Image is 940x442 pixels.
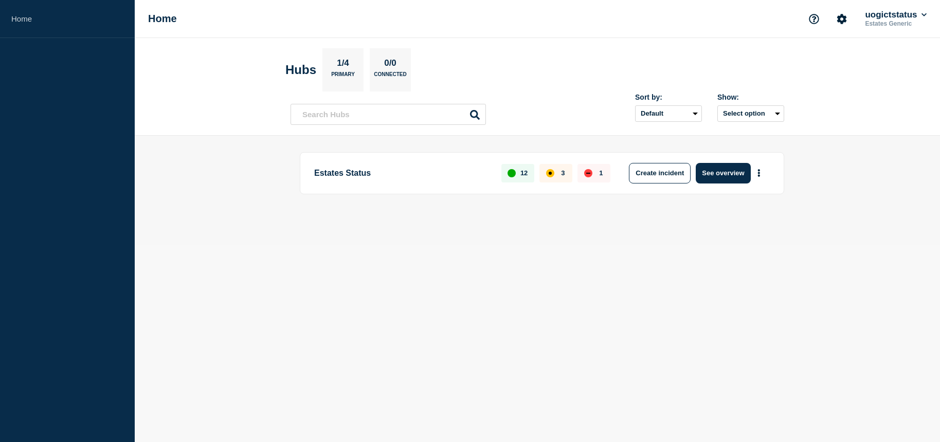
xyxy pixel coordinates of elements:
p: Primary [331,71,355,82]
h2: Hubs [285,63,316,77]
div: affected [546,169,554,177]
div: Sort by: [635,93,702,101]
button: Account settings [831,8,853,30]
p: Estates Status [314,163,490,183]
button: Create incident [629,163,691,183]
p: Connected [374,71,406,82]
p: 1/4 [333,58,353,71]
p: 12 [520,169,528,177]
p: 0/0 [381,58,401,71]
button: See overview [696,163,750,183]
button: uogictstatus [863,10,929,20]
div: down [584,169,592,177]
p: 3 [561,169,565,177]
div: up [508,169,516,177]
div: Show: [717,93,784,101]
button: Select option [717,105,784,122]
select: Sort by [635,105,702,122]
button: Support [803,8,825,30]
h1: Home [148,13,177,25]
button: More actions [752,163,766,182]
p: Estates Generic [863,20,929,27]
input: Search Hubs [291,104,486,125]
p: 1 [599,169,603,177]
